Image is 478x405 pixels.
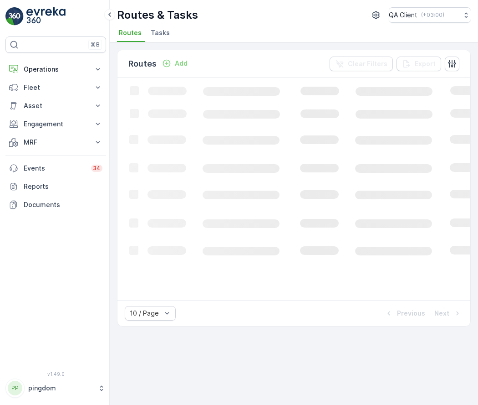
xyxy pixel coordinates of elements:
[24,200,102,209] p: Documents
[434,309,449,318] p: Next
[397,57,441,71] button: Export
[119,28,142,37] span: Routes
[5,78,106,97] button: Fleet
[5,97,106,115] button: Asset
[389,10,417,20] p: QA Client
[5,60,106,78] button: Operations
[397,309,425,318] p: Previous
[433,308,463,319] button: Next
[415,59,436,68] p: Export
[5,196,106,214] a: Documents
[128,57,157,70] p: Routes
[421,11,444,19] p: ( +03:00 )
[93,165,101,172] p: 34
[24,164,86,173] p: Events
[26,7,66,26] img: logo_light-DOdMpM7g.png
[5,7,24,26] img: logo
[24,83,88,92] p: Fleet
[151,28,170,37] span: Tasks
[348,59,387,68] p: Clear Filters
[91,41,100,48] p: ⌘B
[24,65,88,74] p: Operations
[383,308,426,319] button: Previous
[158,58,191,69] button: Add
[5,371,106,377] span: v 1.49.0
[28,384,93,393] p: pingdom
[24,138,88,147] p: MRF
[389,7,471,23] button: QA Client(+03:00)
[8,381,22,395] div: PP
[117,8,198,22] p: Routes & Tasks
[5,115,106,133] button: Engagement
[24,119,88,129] p: Engagement
[24,182,102,191] p: Reports
[24,101,88,110] p: Asset
[5,159,106,177] a: Events34
[5,177,106,196] a: Reports
[5,133,106,151] button: MRF
[175,59,188,68] p: Add
[330,57,393,71] button: Clear Filters
[5,379,106,398] button: PPpingdom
